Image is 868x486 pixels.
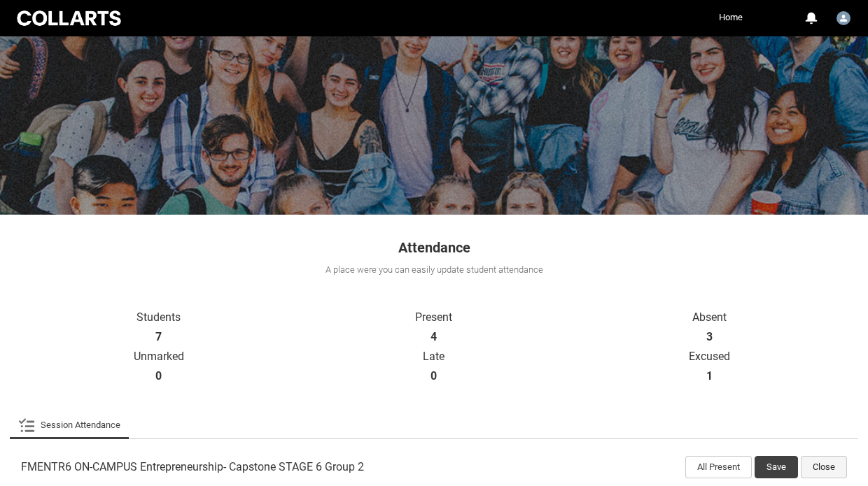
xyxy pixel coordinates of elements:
[21,460,364,474] span: FMENTR6 ON-CAMPUS Entrepreneurship- Capstone STAGE 6 Group 2
[715,7,746,28] a: Home
[8,263,860,277] div: A place were you can easily update student attendance
[836,11,850,25] img: Elisa.Scarica
[296,310,571,324] p: Present
[706,330,713,344] strong: 3
[755,456,798,478] button: Save
[706,369,713,383] strong: 1
[801,456,847,478] button: Close
[21,310,296,324] p: Students
[21,350,296,364] p: Unmarked
[10,411,129,439] li: Session Attendance
[572,350,847,364] p: Excused
[430,330,437,344] strong: 4
[155,369,162,383] strong: 0
[398,239,470,256] span: Attendance
[155,330,162,344] strong: 7
[296,350,571,364] p: Late
[833,6,854,28] button: User Profile Elisa.Scarica
[430,369,437,383] strong: 0
[18,411,120,439] a: Session Attendance
[572,310,847,324] p: Absent
[685,456,752,478] button: All Present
